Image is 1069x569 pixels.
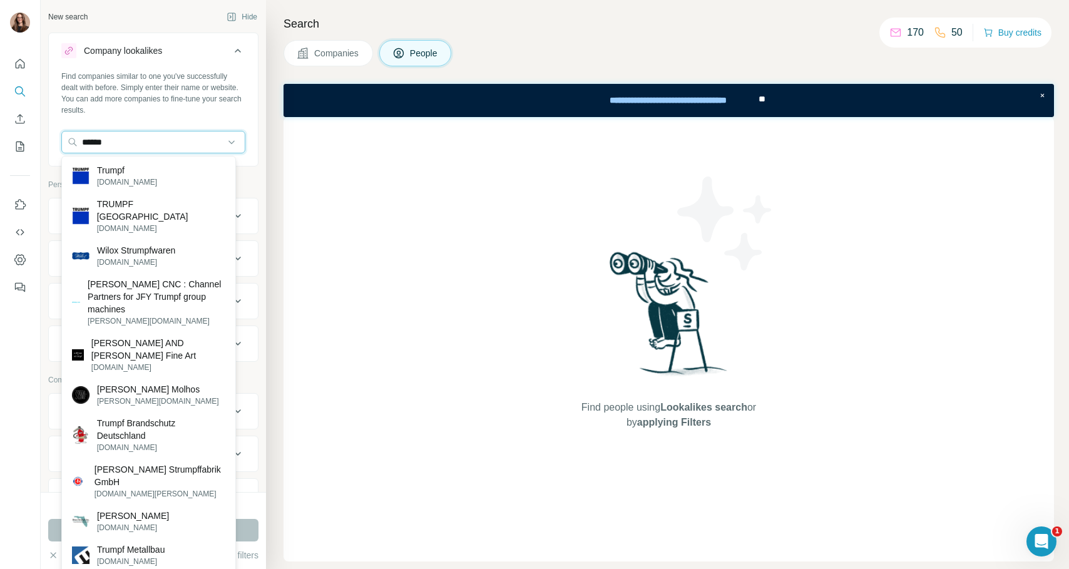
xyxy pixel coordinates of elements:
span: 1 [1052,526,1062,536]
p: Wilox Strumpfwaren [97,244,175,257]
img: Avatar [10,13,30,33]
p: [PERSON_NAME] Strumpffabrik GmbH [95,463,225,488]
img: Trumpf Brandschutz Deutschland [72,426,90,445]
button: Company lookalikes [49,36,258,71]
button: Industry [49,439,258,469]
img: Albert Schäfer Strumpffabrik GmbH [72,474,87,489]
span: Find people using or by [568,400,769,430]
button: Feedback [10,276,30,299]
span: People [410,47,439,59]
button: Personal location [49,329,258,359]
button: Dashboard [10,249,30,271]
img: Trumpf [72,167,90,185]
img: Wilox Strumpfwaren [72,247,90,265]
p: Personal information [48,179,258,190]
span: applying Filters [637,417,711,428]
p: Trumpf Brandschutz Deutschland [97,417,225,442]
p: [PERSON_NAME] CNC : Channel Partners for JFY Trumpf group machines [88,278,225,315]
img: TRUMPF Brasil [72,207,90,225]
p: [PERSON_NAME][DOMAIN_NAME] [88,315,225,327]
span: Companies [314,47,360,59]
h4: Search [284,15,1054,33]
p: [DOMAIN_NAME][PERSON_NAME] [95,488,225,500]
p: [DOMAIN_NAME] [97,442,225,453]
button: Use Surfe API [10,221,30,243]
button: HQ location [49,481,258,511]
p: [PERSON_NAME][DOMAIN_NAME] [97,396,219,407]
button: Buy credits [983,24,1041,41]
p: [DOMAIN_NAME] [97,223,225,234]
img: Strumpf Molhos [72,386,90,404]
img: Bruce Strumpf [72,513,90,530]
img: Surfe Illustration - Woman searching with binoculars [604,249,734,388]
p: [PERSON_NAME] [97,510,169,522]
button: Quick start [10,53,30,75]
p: Trumpf Metallbau [97,543,165,556]
button: Department [49,286,258,316]
p: [DOMAIN_NAME] [97,556,165,567]
iframe: Banner [284,84,1054,117]
img: Surfe Illustration - Stars [669,167,782,280]
button: Seniority [49,243,258,274]
p: [DOMAIN_NAME] [97,522,169,533]
p: Company information [48,374,258,386]
button: Job title [49,201,258,231]
p: [PERSON_NAME] Molhos [97,383,219,396]
div: Find companies similar to one you've successfully dealt with before. Simply enter their name or w... [61,71,245,116]
p: [DOMAIN_NAME] [97,177,157,188]
p: 170 [907,25,924,40]
p: 50 [951,25,963,40]
p: [PERSON_NAME] AND [PERSON_NAME] Fine Art [91,337,225,362]
p: Trumpf [97,164,157,177]
div: New search [48,11,88,23]
p: TRUMPF [GEOGRAPHIC_DATA] [97,198,225,223]
button: My lists [10,135,30,158]
p: [DOMAIN_NAME] [97,257,175,268]
div: Company lookalikes [84,44,162,57]
button: Use Surfe on LinkedIn [10,193,30,216]
span: Lookalikes search [660,402,747,413]
iframe: Intercom live chat [1026,526,1056,556]
img: Upanal CNC : Channel Partners for JFY Trumpf group machines [72,298,80,306]
img: Trumpf Metallbau [72,546,90,564]
button: Enrich CSV [10,108,30,130]
button: Hide [218,8,266,26]
button: Clear [48,549,84,561]
button: Company [49,396,258,426]
p: [DOMAIN_NAME] [91,362,225,373]
img: Sullivan AND Strumpf Fine Art [72,349,84,361]
button: Search [10,80,30,103]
